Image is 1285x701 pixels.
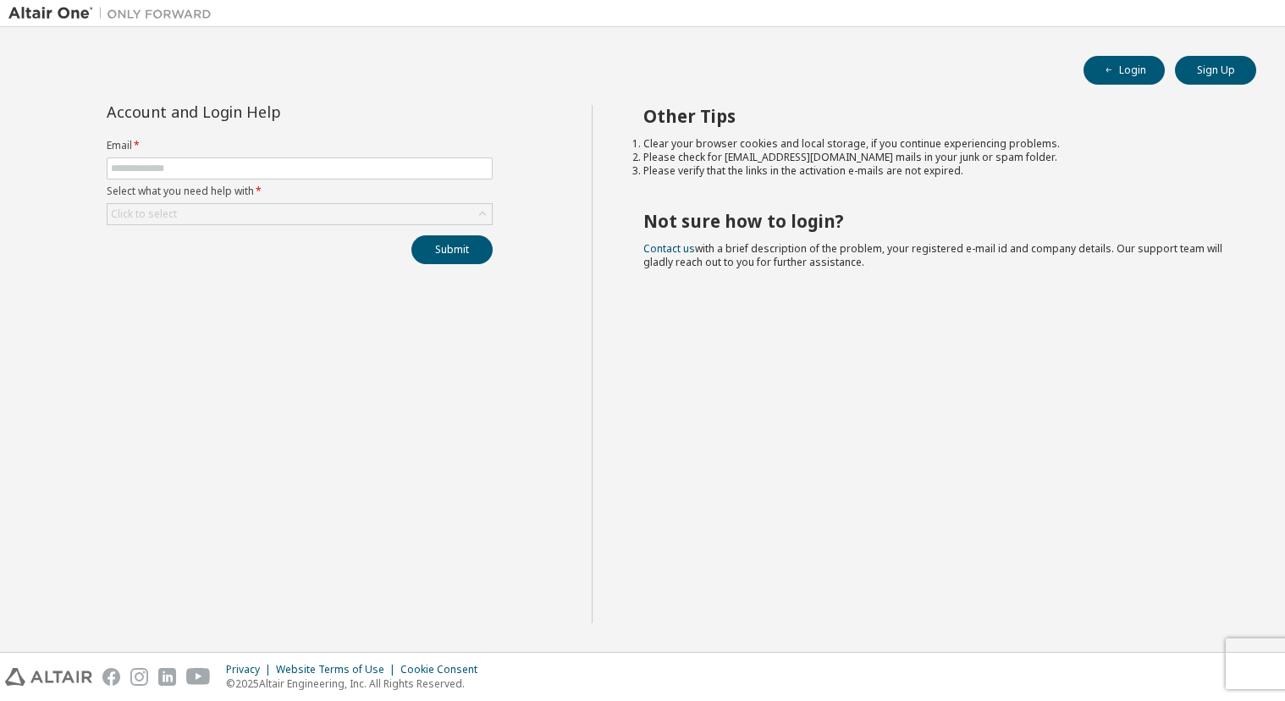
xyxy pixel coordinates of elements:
div: Website Terms of Use [276,663,400,676]
li: Clear your browser cookies and local storage, if you continue experiencing problems. [643,137,1227,151]
div: Click to select [111,207,177,221]
img: altair_logo.svg [5,668,92,686]
div: Account and Login Help [107,105,416,119]
label: Email [107,139,493,152]
div: Privacy [226,663,276,676]
img: Altair One [8,5,220,22]
img: youtube.svg [186,668,211,686]
p: © 2025 Altair Engineering, Inc. All Rights Reserved. [226,676,488,691]
h2: Other Tips [643,105,1227,127]
img: linkedin.svg [158,668,176,686]
div: Click to select [108,204,492,224]
button: Submit [411,235,493,264]
img: facebook.svg [102,668,120,686]
li: Please verify that the links in the activation e-mails are not expired. [643,164,1227,178]
span: with a brief description of the problem, your registered e-mail id and company details. Our suppo... [643,241,1222,269]
label: Select what you need help with [107,185,493,198]
div: Cookie Consent [400,663,488,676]
li: Please check for [EMAIL_ADDRESS][DOMAIN_NAME] mails in your junk or spam folder. [643,151,1227,164]
button: Login [1084,56,1165,85]
img: instagram.svg [130,668,148,686]
h2: Not sure how to login? [643,210,1227,232]
a: Contact us [643,241,695,256]
button: Sign Up [1175,56,1256,85]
